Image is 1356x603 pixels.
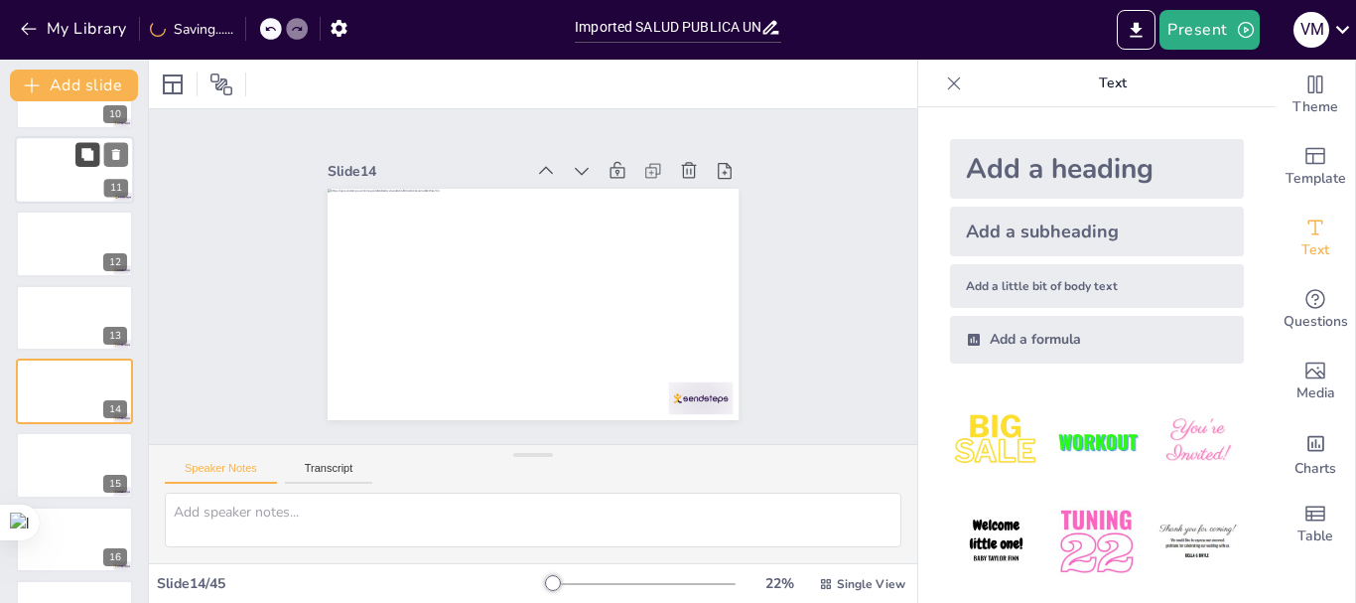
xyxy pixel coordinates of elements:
div: Add a heading [950,139,1244,199]
img: 1.jpeg [950,395,1042,488]
div: 13 [103,327,127,345]
span: Table [1297,526,1333,547]
div: V M [1293,12,1329,48]
img: 4.jpeg [950,496,1042,588]
div: Slide 14 / 45 [157,574,545,593]
div: 12 [103,253,127,271]
button: Duplicate Slide [75,142,99,166]
div: Add images, graphics, shapes or video [1276,346,1355,417]
div: Add a subheading [950,207,1244,256]
div: Add a little bit of body text [950,264,1244,308]
div: 11 [15,136,134,204]
div: 10 [103,105,127,123]
img: 3.jpeg [1152,395,1244,488]
span: Text [1301,239,1329,261]
button: My Library [15,13,135,45]
div: Change the overall theme [1276,60,1355,131]
div: Add a formula [950,316,1244,364]
span: Charts [1294,458,1336,480]
div: 22 % [755,574,803,593]
div: Get real-time input from your audience [1276,274,1355,346]
span: Single View [837,576,905,592]
span: Position [209,73,233,96]
div: Saving...... [150,20,233,39]
button: Add slide [10,70,138,101]
div: 13 [16,285,133,351]
div: Layout [157,69,189,100]
button: V M [1293,10,1329,50]
div: 16 [103,548,127,566]
div: 11 [104,179,128,197]
span: Media [1296,382,1335,404]
div: 14 [16,359,133,424]
img: 6.jpeg [1152,496,1244,588]
div: 14 [103,400,127,418]
img: 2.jpeg [1050,395,1143,488]
div: 15 [16,432,133,498]
div: Add a table [1276,489,1355,560]
button: Present [1159,10,1259,50]
span: Template [1286,168,1346,190]
button: Delete Slide [104,142,128,166]
div: 16 [16,507,133,572]
div: Add ready made slides [1276,131,1355,203]
input: Insert title [575,13,760,42]
img: 5.jpeg [1050,496,1143,588]
div: 12 [16,211,133,276]
button: Transcript [285,462,373,484]
p: Text [970,60,1256,107]
div: 15 [103,475,127,493]
div: Add text boxes [1276,203,1355,274]
button: Speaker Notes [165,462,277,484]
span: Theme [1292,96,1338,118]
div: Add charts and graphs [1276,417,1355,489]
div: Slide 14 [367,103,560,182]
button: Export to PowerPoint [1117,10,1155,50]
span: Questions [1284,311,1348,333]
